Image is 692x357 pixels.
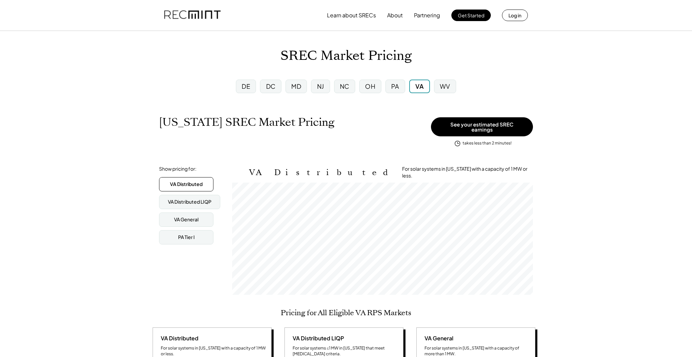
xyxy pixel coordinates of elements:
[422,335,453,342] div: VA General
[425,345,530,357] div: For solar systems in [US_STATE] with a capacity of more than 1 MW.
[174,216,198,223] div: VA General
[340,82,349,90] div: NC
[161,345,266,357] div: For solar systems in [US_STATE] with a capacity of 1 MW or less.
[414,8,440,22] button: Partnering
[242,82,250,90] div: DE
[451,10,491,21] button: Get Started
[280,48,412,64] h1: SREC Market Pricing
[502,10,528,21] button: Log in
[431,117,533,136] button: See your estimated SREC earnings
[463,140,512,146] div: takes less than 2 minutes!
[249,168,392,177] h2: VA Distributed
[159,116,334,129] h1: [US_STATE] SREC Market Pricing
[365,82,375,90] div: OH
[178,234,195,241] div: PA Tier I
[170,181,203,188] div: VA Distributed
[158,335,198,342] div: VA Distributed
[281,308,411,317] h2: Pricing for All Eligible VA RPS Markets
[391,82,399,90] div: PA
[266,82,276,90] div: DC
[168,199,211,205] div: VA Distributed LIQP
[290,335,344,342] div: VA Distributed LIQP
[440,82,450,90] div: WV
[415,82,423,90] div: VA
[159,166,196,172] div: Show pricing for:
[164,4,221,27] img: recmint-logotype%403x.png
[327,8,376,22] button: Learn about SRECs
[291,82,301,90] div: MD
[293,345,398,357] div: For solar systems ≤1 MW in [US_STATE] that meet [MEDICAL_DATA] criteria.
[317,82,324,90] div: NJ
[387,8,403,22] button: About
[402,166,533,179] div: For solar systems in [US_STATE] with a capacity of 1 MW or less.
